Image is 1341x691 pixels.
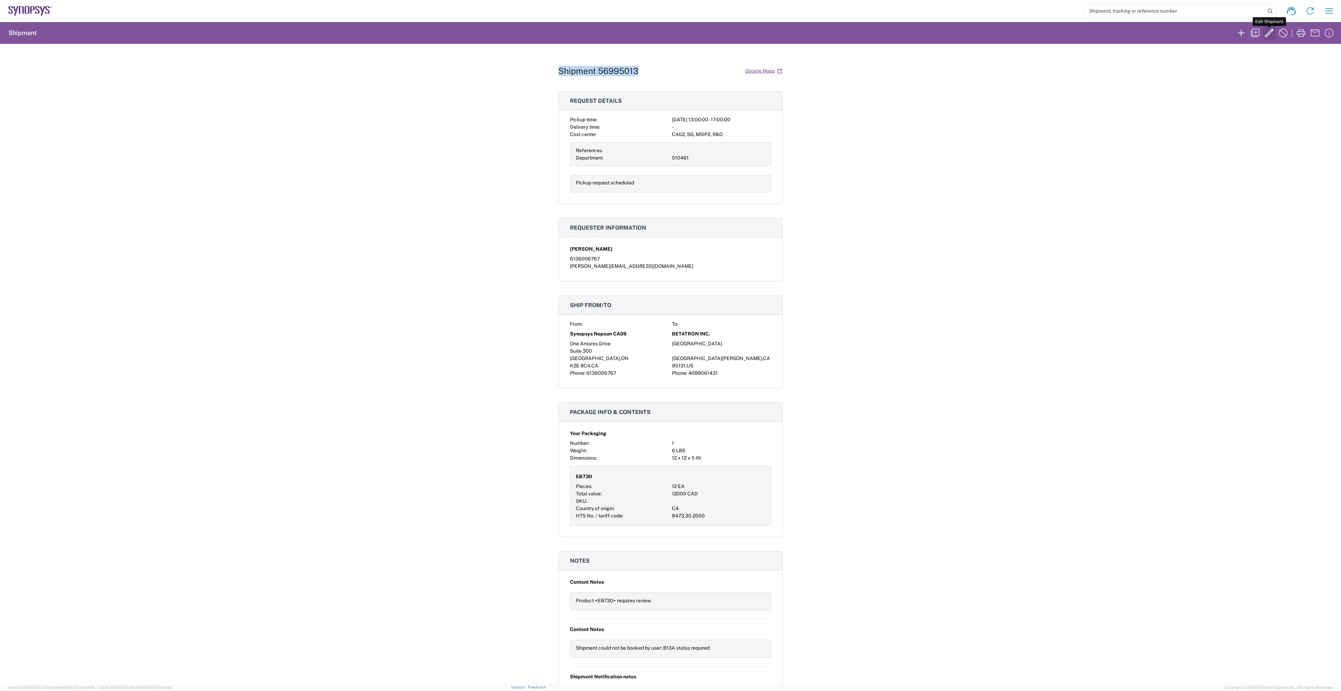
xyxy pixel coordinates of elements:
[570,440,589,446] span: Number:
[576,154,669,162] div: Department
[570,117,597,122] span: Pickup time:
[672,490,765,497] div: 12000 CAD
[570,578,604,586] span: Content Notes
[762,355,763,361] span: ,
[672,154,765,162] div: 510461
[688,370,718,376] span: 4088061431
[590,363,591,368] span: ,
[576,473,592,480] span: EB730
[576,483,592,489] span: Pieces:
[570,124,600,130] span: Delivery time:
[576,148,602,153] span: References
[570,626,604,633] span: Content Notes
[763,355,770,361] span: CA
[620,355,621,361] span: ,
[570,363,590,368] span: K2E 8C4
[576,506,614,511] span: Country of origin:
[144,685,171,690] span: [DATE] 10:16:38
[672,131,771,138] div: CA02, SG, MSIP2, R&D
[1225,684,1333,691] span: Copyright © [DATE]-[DATE] Agistix Inc., All Rights Reserved
[576,180,634,185] span: Pickup request scheduled
[570,430,606,437] span: Your Packaging
[672,454,771,462] div: 12 x 12 x 5 IN
[576,491,601,496] span: Total value:
[570,321,583,327] span: From:
[672,330,710,338] span: BETATRON INC.
[687,363,693,368] span: US
[570,673,636,680] span: Shipment Notification notes
[570,255,771,263] div: 6136006767
[591,363,598,368] span: CA
[570,263,771,270] div: [PERSON_NAME][EMAIL_ADDRESS][DOMAIN_NAME]
[586,370,616,376] span: 6136006767
[570,340,669,347] div: One Antares Drive
[672,355,762,361] span: [GEOGRAPHIC_DATA][PERSON_NAME]
[672,123,771,131] div: -
[66,685,95,690] span: [DATE] 09:51:04
[570,355,620,361] span: [GEOGRAPHIC_DATA]
[672,340,771,347] div: [GEOGRAPHIC_DATA]
[745,65,783,77] a: Google Maps
[672,483,765,490] div: 12 EA
[621,355,628,361] span: ON
[570,557,590,564] span: Notes
[570,347,669,355] div: Suite 300
[672,363,686,368] span: 95131
[570,224,646,231] span: Requester information
[570,330,626,338] span: Synopsys Nepean CA09
[570,245,612,253] span: [PERSON_NAME]
[672,370,687,376] span: Phone:
[98,685,171,690] span: Client: 2025.20.0-8b113f4
[8,685,95,690] span: Server: 2025.20.0-710e05ee653
[672,505,765,512] div: CA
[1084,4,1265,18] input: Shipment, tracking or reference number
[528,685,546,689] a: Feedback
[570,302,611,309] span: Ship from/to
[570,370,585,376] span: Phone:
[672,321,678,327] span: To:
[511,685,528,689] a: Support
[570,409,651,415] span: Package info & contents
[576,644,765,652] div: Shipment could not be booked by user: B13A status required
[570,97,622,104] span: Request details
[570,448,587,453] span: Weight:
[570,455,597,461] span: Dimensions:
[558,66,638,76] h1: Shipment 56995013
[570,131,596,137] span: Cost center
[8,29,37,37] h2: Shipment
[672,440,771,447] div: 1
[576,597,765,604] div: Product <EB730> requires review.
[672,512,765,520] div: 8473.30.2000
[672,116,771,123] div: [DATE] 13:00:00 - 17:00:00
[576,498,587,504] span: SKU:
[672,447,771,454] div: 6 LBS
[576,513,623,519] span: HTS No. / tariff code:
[686,363,687,368] span: ,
